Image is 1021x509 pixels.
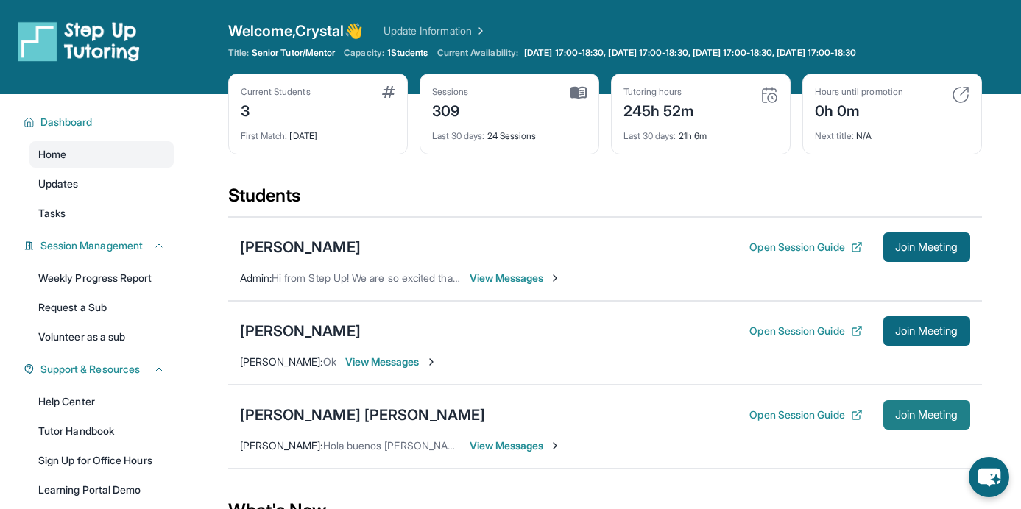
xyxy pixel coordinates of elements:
div: 0h 0m [815,98,903,121]
img: Chevron-Right [425,356,437,368]
button: Join Meeting [883,232,970,262]
a: Learning Portal Demo [29,477,174,503]
span: [DATE] 17:00-18:30, [DATE] 17:00-18:30, [DATE] 17:00-18:30, [DATE] 17:00-18:30 [524,47,856,59]
a: Sign Up for Office Hours [29,447,174,474]
div: 309 [432,98,469,121]
img: card [760,86,778,104]
span: [PERSON_NAME] : [240,355,323,368]
button: Session Management [35,238,165,253]
div: [PERSON_NAME] [240,237,361,257]
a: Weekly Progress Report [29,265,174,291]
div: N/A [815,121,969,142]
span: View Messages [345,355,437,369]
a: [DATE] 17:00-18:30, [DATE] 17:00-18:30, [DATE] 17:00-18:30, [DATE] 17:00-18:30 [521,47,859,59]
span: Current Availability: [437,47,518,59]
button: Join Meeting [883,400,970,430]
img: card [382,86,395,98]
div: Tutoring hours [623,86,695,98]
button: Support & Resources [35,362,165,377]
a: Volunteer as a sub [29,324,174,350]
div: [DATE] [241,121,395,142]
span: Senior Tutor/Mentor [252,47,335,59]
span: Updates [38,177,79,191]
span: First Match : [241,130,288,141]
button: Open Session Guide [749,324,862,338]
div: 245h 52m [623,98,695,121]
a: Help Center [29,388,174,415]
span: Welcome, Crystal 👋 [228,21,363,41]
a: Request a Sub [29,294,174,321]
span: Join Meeting [895,243,958,252]
a: Tutor Handbook [29,418,174,444]
button: Join Meeting [883,316,970,346]
span: View Messages [470,438,562,453]
div: Sessions [432,86,469,98]
button: chat-button [969,457,1009,497]
span: 1 Students [387,47,428,59]
span: Tasks [38,206,66,221]
button: Open Session Guide [749,240,862,254]
a: Updates [29,171,174,197]
div: [PERSON_NAME] [PERSON_NAME] [240,405,486,425]
div: Current Students [241,86,311,98]
img: card [952,86,969,104]
span: Support & Resources [40,362,140,377]
div: Students [228,184,982,216]
span: Ok [323,355,336,368]
a: Tasks [29,200,174,227]
div: 21h 6m [623,121,778,142]
span: Capacity: [344,47,384,59]
span: Dashboard [40,115,93,129]
img: Chevron-Right [549,440,561,452]
img: logo [18,21,140,62]
button: Open Session Guide [749,407,862,422]
div: [PERSON_NAME] [240,321,361,341]
div: Hours until promotion [815,86,903,98]
span: Hola buenos [PERSON_NAME] , ahí estará muchas gracias [323,439,594,452]
img: Chevron-Right [549,272,561,284]
span: Next title : [815,130,855,141]
div: 3 [241,98,311,121]
span: Last 30 days : [623,130,676,141]
span: Admin : [240,271,272,284]
span: [PERSON_NAME] : [240,439,323,452]
span: Last 30 days : [432,130,485,141]
span: Home [38,147,66,162]
a: Home [29,141,174,168]
span: Join Meeting [895,410,958,419]
img: card [570,86,587,99]
img: Chevron Right [472,24,487,38]
span: Join Meeting [895,327,958,335]
span: View Messages [470,271,562,285]
a: Update Information [384,24,487,38]
div: 24 Sessions [432,121,587,142]
span: Session Management [40,238,143,253]
button: Dashboard [35,115,165,129]
span: Title: [228,47,249,59]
